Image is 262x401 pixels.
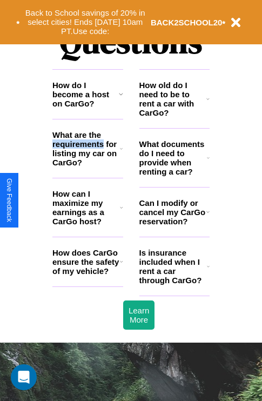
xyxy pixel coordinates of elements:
[123,300,154,330] button: Learn More
[11,364,37,390] div: Open Intercom Messenger
[52,130,120,167] h3: What are the requirements for listing my car on CarGo?
[151,18,223,27] b: BACK2SCHOOL20
[139,81,207,117] h3: How old do I need to be to rent a car with CarGo?
[5,178,13,222] div: Give Feedback
[139,248,207,285] h3: Is insurance included when I rent a car through CarGo?
[20,5,151,39] button: Back to School savings of 20% in select cities! Ends [DATE] 10am PT.Use code:
[139,139,207,176] h3: What documents do I need to provide when renting a car?
[52,81,119,108] h3: How do I become a host on CarGo?
[139,198,206,226] h3: Can I modify or cancel my CarGo reservation?
[52,189,120,226] h3: How can I maximize my earnings as a CarGo host?
[52,248,120,276] h3: How does CarGo ensure the safety of my vehicle?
